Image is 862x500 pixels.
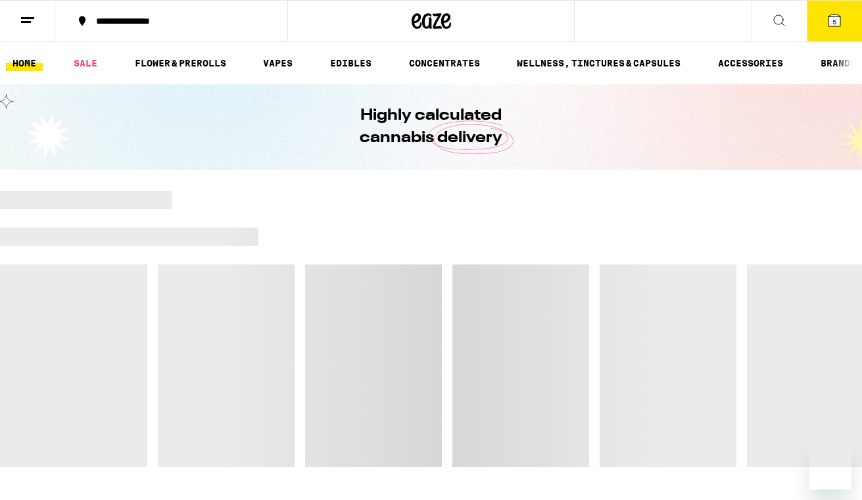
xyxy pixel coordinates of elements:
[67,55,104,71] a: SALE
[323,105,540,149] h1: Highly calculated cannabis delivery
[809,447,851,489] iframe: Button to launch messaging window
[711,55,790,71] a: ACCESSORIES
[256,55,299,71] a: VAPES
[6,55,43,71] a: HOME
[323,55,378,71] a: EDIBLES
[128,55,233,71] a: FLOWER & PREROLLS
[832,18,836,26] span: 5
[402,55,487,71] a: CONCENTRATES
[510,55,687,71] a: WELLNESS, TINCTURES & CAPSULES
[807,1,862,41] button: 5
